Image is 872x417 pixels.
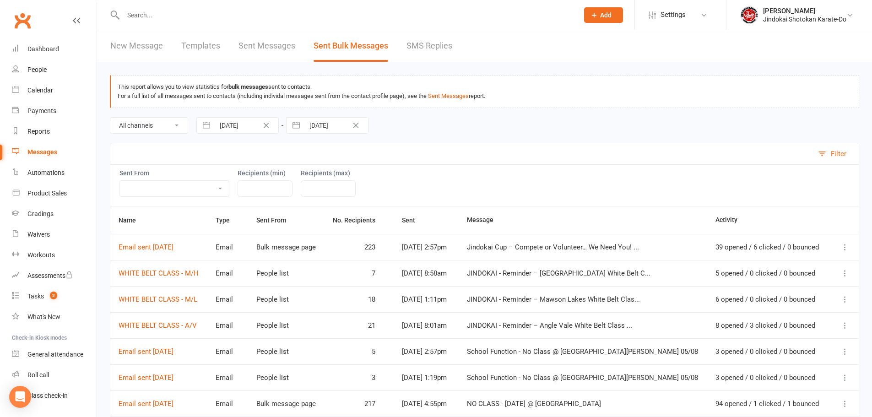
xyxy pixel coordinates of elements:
[118,82,852,92] div: This report allows you to view statistics for sent to contacts.
[715,322,823,330] div: 8 opened / 3 clicked / 0 bounced
[740,6,758,24] img: thumb_image1661986740.png
[27,190,67,197] div: Product Sales
[119,217,146,224] span: Name
[27,66,47,73] div: People
[332,322,385,330] div: 21
[12,344,97,365] a: General attendance kiosk mode
[715,348,823,356] div: 3 opened / 0 clicked / 0 bounced
[119,374,173,382] a: Email sent [DATE]
[12,142,97,162] a: Messages
[12,307,97,327] a: What's New
[763,7,846,15] div: [PERSON_NAME]
[715,374,823,382] div: 3 opened / 0 clicked / 0 bounced
[402,348,450,356] div: [DATE] 2:57pm
[12,204,97,224] a: Gradings
[27,292,44,300] div: Tasks
[715,244,823,251] div: 39 opened / 6 clicked / 0 bounced
[406,30,452,62] a: SMS Replies
[120,9,572,22] input: Search...
[27,392,68,399] div: Class check-in
[27,107,56,114] div: Payments
[27,210,54,217] div: Gradings
[118,92,852,101] div: For a full list of all messages sent to contacts (including individal messages sent from the cont...
[258,120,274,131] button: Clear Date
[256,296,316,303] div: People list
[12,39,97,60] a: Dashboard
[402,322,450,330] div: [DATE] 8:01am
[467,400,699,408] div: NO CLASS - [DATE] @ [GEOGRAPHIC_DATA]
[467,322,699,330] div: JINDOKAI - Reminder – Angle Vale White Belt Class ...
[119,169,229,177] label: Sent From
[216,322,240,330] div: Email
[333,215,385,226] button: No. Recipients
[27,169,65,176] div: Automations
[12,183,97,204] a: Product Sales
[238,169,292,177] label: Recipients (min)
[216,348,240,356] div: Email
[256,215,296,226] button: Sent From
[27,272,73,279] div: Assessments
[467,374,699,382] div: School Function - No Class @ [GEOGRAPHIC_DATA][PERSON_NAME] 05/08
[332,374,385,382] div: 3
[332,244,385,251] div: 223
[831,148,846,159] div: Filter
[402,270,450,277] div: [DATE] 8:58am
[110,30,163,62] a: New Message
[27,87,53,94] div: Calendar
[12,80,97,101] a: Calendar
[707,206,831,234] th: Activity
[813,143,859,164] button: Filter
[181,30,220,62] a: Templates
[332,348,385,356] div: 5
[27,313,60,320] div: What's New
[12,60,97,80] a: People
[314,30,388,62] a: Sent Bulk Messages
[467,348,699,356] div: School Function - No Class @ [GEOGRAPHIC_DATA][PERSON_NAME] 05/08
[216,217,240,224] span: Type
[256,217,296,224] span: Sent From
[402,244,450,251] div: [DATE] 2:57pm
[348,120,364,131] button: Clear Date
[12,286,97,307] a: Tasks 2
[12,121,97,142] a: Reports
[402,215,425,226] button: Sent
[12,101,97,121] a: Payments
[27,231,50,238] div: Waivers
[50,292,57,299] span: 2
[467,244,699,251] div: Jindokai Cup – Compete or Volunteer… We Need You! ...
[304,118,368,133] input: To
[12,385,97,406] a: Class kiosk mode
[600,11,612,19] span: Add
[216,244,240,251] div: Email
[12,224,97,245] a: Waivers
[332,400,385,408] div: 217
[332,296,385,303] div: 18
[256,322,316,330] div: People list
[12,162,97,183] a: Automations
[119,243,173,251] a: Email sent [DATE]
[715,400,823,408] div: 94 opened / 1 clicked / 1 bounced
[763,15,846,23] div: Jindokai Shotokan Karate-Do
[256,400,316,408] div: Bulk message page
[216,270,240,277] div: Email
[228,83,268,90] strong: bulk messages
[119,347,173,356] a: Email sent [DATE]
[12,265,97,286] a: Assessments
[459,206,707,234] th: Message
[119,321,197,330] a: WHITE BELT CLASS - A/V
[332,270,385,277] div: 7
[12,365,97,385] a: Roll call
[256,244,316,251] div: Bulk message page
[27,45,59,53] div: Dashboard
[119,269,199,277] a: WHITE BELT CLASS - M/H
[9,386,31,408] div: Open Intercom Messenger
[467,296,699,303] div: JINDOKAI - Reminder – Mawson Lakes White Belt Clas...
[215,118,278,133] input: From
[402,400,450,408] div: [DATE] 4:55pm
[216,215,240,226] button: Type
[216,400,240,408] div: Email
[402,374,450,382] div: [DATE] 1:19pm
[119,295,197,303] a: WHITE BELT CLASS - M/L
[119,215,146,226] button: Name
[333,217,385,224] span: No. Recipients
